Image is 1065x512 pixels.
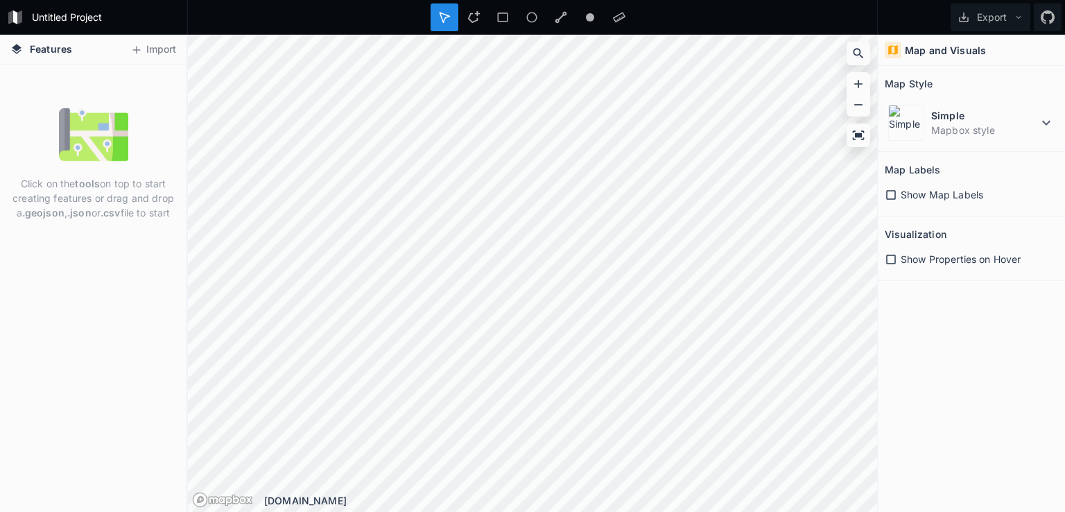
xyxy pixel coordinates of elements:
dd: Mapbox style [931,123,1038,137]
h4: Map and Visuals [905,43,986,58]
span: Show Map Labels [901,187,983,202]
h2: Map Labels [885,159,940,180]
img: Simple [888,105,924,141]
strong: .json [67,207,92,219]
strong: tools [75,178,100,189]
dt: Simple [931,108,1038,123]
img: empty [59,100,128,169]
h2: Visualization [885,223,946,245]
button: Export [951,3,1030,31]
a: Mapbox logo [192,492,253,508]
p: Click on the on top to start creating features or drag and drop a , or file to start [10,176,176,220]
button: Import [123,39,183,61]
div: [DOMAIN_NAME] [264,493,877,508]
span: Features [30,42,72,56]
span: Show Properties on Hover [901,252,1021,266]
strong: .geojson [22,207,64,219]
strong: .csv [101,207,121,219]
h2: Map Style [885,73,933,94]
